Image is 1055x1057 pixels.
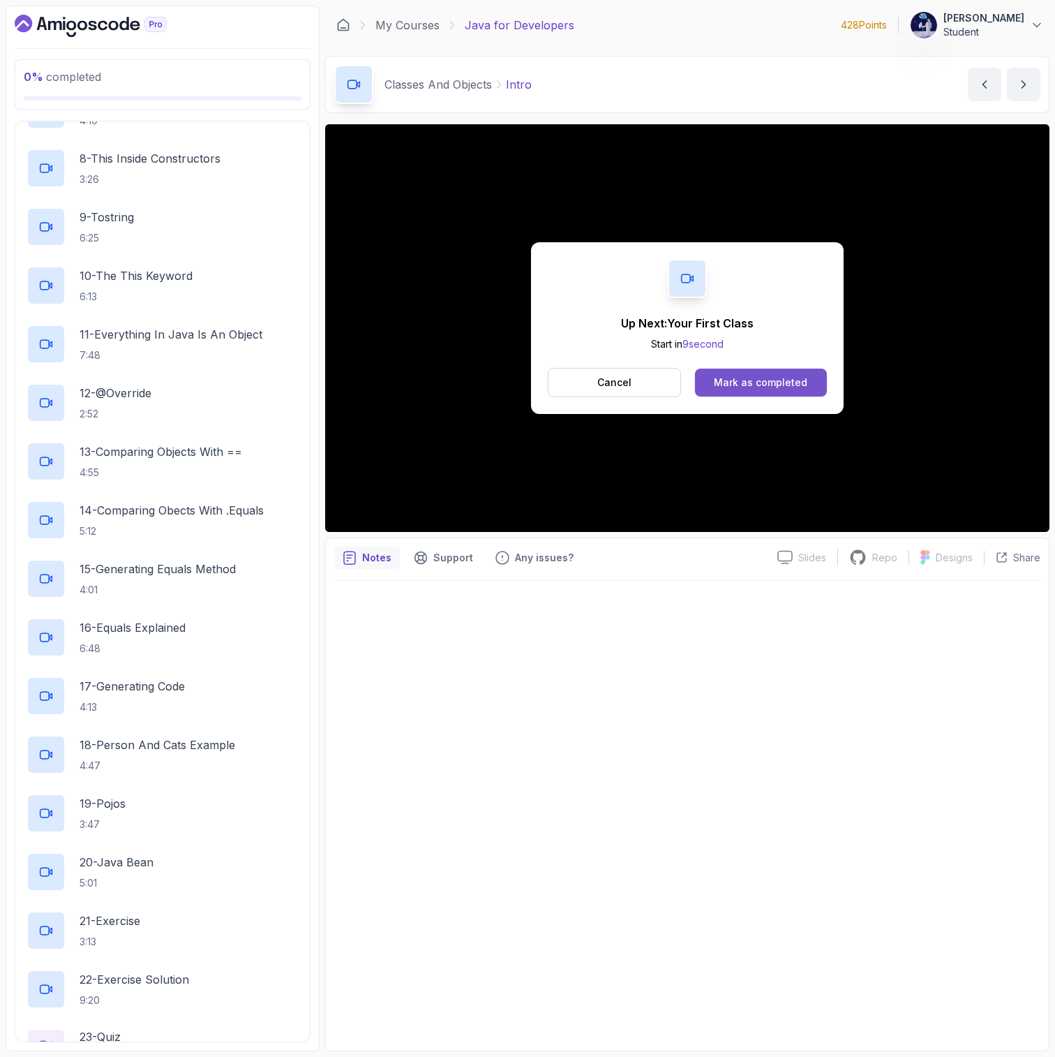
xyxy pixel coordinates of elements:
[943,25,1024,39] p: Student
[80,231,134,245] p: 6:25
[80,737,235,753] p: 18 - Person And Cats Example
[682,338,724,350] span: 9 second
[80,267,193,284] p: 10 - The This Keyword
[80,172,220,186] p: 3:26
[80,407,151,421] p: 2:52
[487,547,582,569] button: Feedback button
[80,502,264,519] p: 14 - Comparing Obects With .Equals
[336,18,350,32] a: Dashboard
[27,735,299,774] button: 18-Person And Cats Example4:47
[910,11,1044,39] button: user profile image[PERSON_NAME]Student
[80,466,242,480] p: 4:55
[714,376,807,390] div: Mark as completed
[24,70,43,84] span: 0 %
[621,315,754,332] p: Up Next: Your First Class
[27,677,299,716] button: 17-Generating Code4:13
[968,68,1001,101] button: previous content
[841,18,887,32] p: 428 Points
[24,70,101,84] span: completed
[548,368,681,397] button: Cancel
[936,551,973,565] p: Designs
[80,385,151,401] p: 12 - @Override
[80,524,264,538] p: 5:12
[872,551,897,565] p: Repo
[80,619,186,636] p: 16 - Equals Explained
[798,551,826,565] p: Slides
[27,325,299,364] button: 11-Everything In Java Is An Object7:48
[80,642,186,656] p: 6:48
[465,17,574,34] p: Java for Developers
[362,551,391,565] p: Notes
[27,970,299,1009] button: 22-Exercise Solution9:20
[80,1028,121,1045] p: 23 - Quiz
[1013,551,1040,565] p: Share
[1007,68,1040,101] button: next content
[80,326,262,343] p: 11 - Everything In Java Is An Object
[27,911,299,950] button: 21-Exercise3:13
[80,443,242,460] p: 13 - Comparing Objects With ==
[27,383,299,422] button: 12-@Override2:52
[80,583,236,597] p: 4:01
[334,547,400,569] button: notes button
[80,700,185,714] p: 4:13
[80,912,140,929] p: 21 - Exercise
[80,854,154,871] p: 20 - Java Bean
[27,266,299,305] button: 10-The This Keyword6:13
[80,935,140,949] p: 3:13
[943,11,1024,25] p: [PERSON_NAME]
[27,852,299,892] button: 20-Java Bean5:01
[80,290,193,304] p: 6:13
[375,17,440,34] a: My Courses
[506,76,532,93] p: Intro
[27,559,299,598] button: 15-Generating Equals Method4:01
[80,759,235,773] p: 4:47
[27,794,299,833] button: 19-Pojos3:47
[80,678,185,695] p: 17 - Generating Code
[515,551,574,565] p: Any issues?
[80,993,189,1007] p: 9:20
[27,618,299,657] button: 16-Equals Explained6:48
[27,501,299,540] button: 14-Comparing Obects With .Equals5:12
[80,876,154,890] p: 5:01
[27,149,299,188] button: 8-This Inside Constructors3:26
[911,12,937,38] img: user profile image
[15,15,199,37] a: Dashboard
[80,150,220,167] p: 8 - This Inside Constructors
[984,551,1040,565] button: Share
[80,795,126,812] p: 19 - Pojos
[433,551,473,565] p: Support
[80,971,189,988] p: 22 - Exercise Solution
[621,337,754,351] p: Start in
[80,818,126,831] p: 3:47
[80,348,262,362] p: 7:48
[695,369,827,397] button: Mark as completed
[27,442,299,481] button: 13-Comparing Objects With ==4:55
[325,124,1049,532] iframe: 1 - Intro
[384,76,492,93] p: Classes And Objects
[80,561,236,577] p: 15 - Generating Equals Method
[27,207,299,246] button: 9-Tostring6:25
[405,547,481,569] button: Support button
[597,376,631,390] p: Cancel
[80,209,134,226] p: 9 - Tostring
